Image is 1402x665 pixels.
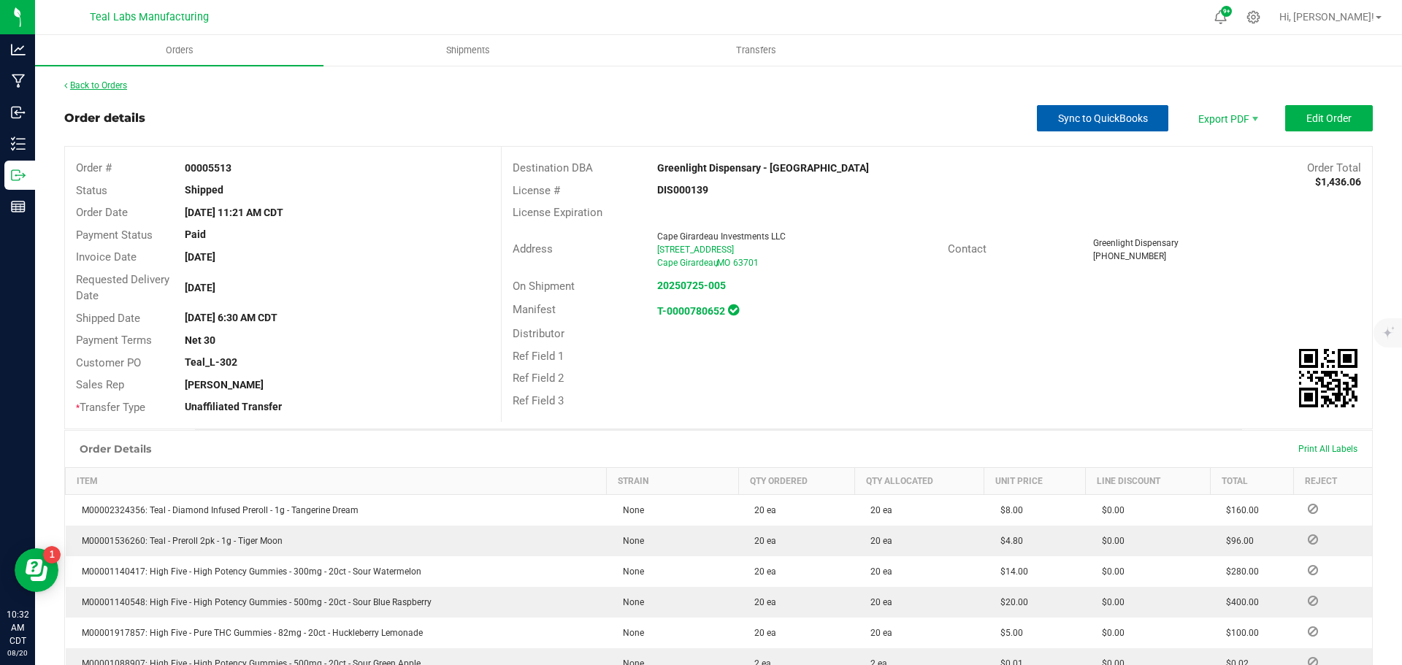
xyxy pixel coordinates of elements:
iframe: Resource center [15,548,58,592]
p: 10:32 AM CDT [7,608,28,647]
span: $0.00 [1095,566,1125,577]
span: $20.00 [993,597,1028,607]
span: None [616,566,644,577]
span: 20 ea [747,566,776,577]
span: 63701 [733,258,759,268]
span: Ref Field 1 [513,350,564,363]
span: Transfers [716,44,796,57]
span: 20 ea [863,505,892,515]
p: 08/20 [7,647,28,658]
span: 20 ea [747,505,776,515]
span: MO [717,258,730,268]
span: 9+ [1223,9,1230,15]
span: , [716,258,717,268]
th: Qty Ordered [738,468,854,495]
strong: Shipped [185,184,223,196]
inline-svg: Reports [11,199,26,214]
span: Reject Inventory [1302,627,1324,636]
span: M00001140548: High Five - High Potency Gummies - 500mg - 20ct - Sour Blue Raspberry [74,597,432,607]
iframe: Resource center unread badge [43,546,61,564]
button: Edit Order [1285,105,1373,131]
span: Manifest [513,303,556,316]
a: Orders [35,35,323,66]
inline-svg: Manufacturing [11,74,26,88]
span: 20 ea [863,566,892,577]
a: 20250725-005 [657,280,726,291]
span: 20 ea [747,628,776,638]
button: Sync to QuickBooks [1037,105,1168,131]
span: Invoice Date [76,250,137,264]
span: Reject Inventory [1302,596,1324,605]
a: T-0000780652 [657,305,725,317]
span: Shipments [426,44,510,57]
th: Strain [607,468,739,495]
span: Cape Girardeau [657,258,719,268]
strong: DIS000139 [657,184,708,196]
span: 20 ea [747,597,776,607]
span: Reject Inventory [1302,535,1324,544]
strong: Unaffiliated Transfer [185,401,282,412]
strong: 00005513 [185,162,231,174]
li: Export PDF [1183,105,1271,131]
span: M00002324356: Teal - Diamond Infused Preroll - 1g - Tangerine Dream [74,505,359,515]
h1: Order Details [80,443,151,455]
a: Shipments [323,35,612,66]
strong: Net 30 [185,334,215,346]
span: $0.00 [1095,628,1125,638]
div: Order details [64,109,145,127]
span: Order Date [76,206,128,219]
span: Sync to QuickBooks [1058,112,1148,124]
inline-svg: Analytics [11,42,26,57]
span: $0.00 [1095,505,1125,515]
span: License # [513,184,560,197]
strong: Teal_L-302 [185,356,237,368]
span: Address [513,242,553,255]
inline-svg: Inbound [11,105,26,120]
span: Greenlight [1093,238,1133,248]
span: Ref Field 2 [513,372,564,385]
span: $8.00 [993,505,1023,515]
span: In Sync [728,302,739,318]
span: 20 ea [863,536,892,546]
strong: [DATE] 11:21 AM CDT [185,207,283,218]
span: Teal Labs Manufacturing [90,11,209,23]
inline-svg: Outbound [11,168,26,182]
span: Reject Inventory [1302,504,1324,513]
strong: Greenlight Dispensary - [GEOGRAPHIC_DATA] [657,162,869,174]
span: Print All Labels [1298,444,1357,454]
span: M00001536260: Teal - Preroll 2pk - 1g - Tiger Moon [74,536,283,546]
qrcode: 00005513 [1299,349,1357,407]
span: $5.00 [993,628,1023,638]
span: 20 ea [863,597,892,607]
th: Total [1210,468,1293,495]
span: Reject Inventory [1302,566,1324,574]
a: Transfers [612,35,900,66]
span: $14.00 [993,566,1028,577]
span: Transfer Type [76,401,145,414]
span: Order # [76,161,112,174]
a: Back to Orders [64,80,127,91]
strong: Paid [185,228,206,240]
span: None [616,536,644,546]
span: Hi, [PERSON_NAME]! [1279,11,1374,23]
span: Dispensary [1135,238,1179,248]
span: $96.00 [1219,536,1254,546]
th: Item [66,468,607,495]
span: Ref Field 3 [513,394,564,407]
span: [STREET_ADDRESS] [657,245,734,255]
span: None [616,505,644,515]
span: $4.80 [993,536,1023,546]
span: Payment Terms [76,334,152,347]
div: Manage settings [1244,10,1263,24]
strong: [DATE] [185,251,215,263]
th: Line Discount [1086,468,1210,495]
span: $0.00 [1095,536,1125,546]
span: Shipped Date [76,312,140,325]
strong: [DATE] [185,282,215,293]
strong: $1,436.06 [1315,176,1361,188]
th: Reject [1293,468,1372,495]
img: Scan me! [1299,349,1357,407]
